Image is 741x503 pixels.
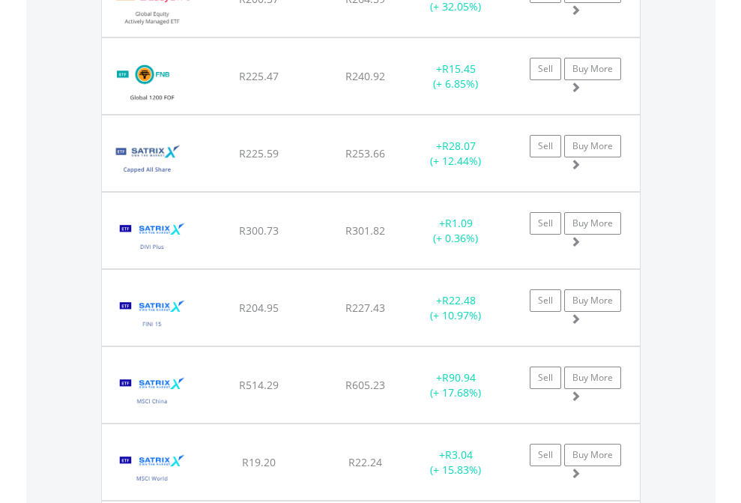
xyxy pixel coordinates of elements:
img: TFSA.FNBEQF.png [109,57,196,110]
span: R3.04 [445,448,473,462]
span: R90.94 [442,370,476,385]
img: TFSA.STXWDM.png [109,443,196,496]
a: Buy More [564,289,621,312]
span: R605.23 [345,378,385,392]
span: R227.43 [345,301,385,315]
div: + (+ 15.83%) [409,448,503,478]
img: TFSA.STXDIV.png [109,211,196,265]
a: Sell [530,444,561,466]
span: R300.73 [239,223,279,238]
span: R301.82 [345,223,385,238]
div: + (+ 10.97%) [409,293,503,323]
span: R19.20 [242,455,276,469]
span: R225.47 [239,69,279,83]
span: R22.48 [442,293,476,307]
a: Sell [530,135,561,157]
span: R253.66 [345,146,385,160]
div: + (+ 17.68%) [409,370,503,400]
a: Buy More [564,135,621,157]
span: R28.07 [442,139,476,153]
a: Sell [530,289,561,312]
img: TFSA.STXFIN.png [109,289,196,342]
div: + (+ 6.85%) [409,61,503,91]
div: + (+ 0.36%) [409,216,503,246]
span: R15.45 [442,61,476,76]
a: Buy More [564,58,621,80]
div: + (+ 12.44%) [409,139,503,169]
a: Sell [530,212,561,235]
img: TFSA.STXCAP.png [109,134,185,187]
span: R514.29 [239,378,279,392]
span: R225.59 [239,146,279,160]
span: R22.24 [348,455,382,469]
a: Buy More [564,444,621,466]
img: TFSA.STXCHN.png [109,366,196,419]
a: Buy More [564,212,621,235]
span: R204.95 [239,301,279,315]
a: Sell [530,367,561,389]
span: R240.92 [345,69,385,83]
a: Buy More [564,367,621,389]
a: Sell [530,58,561,80]
span: R1.09 [445,216,473,230]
